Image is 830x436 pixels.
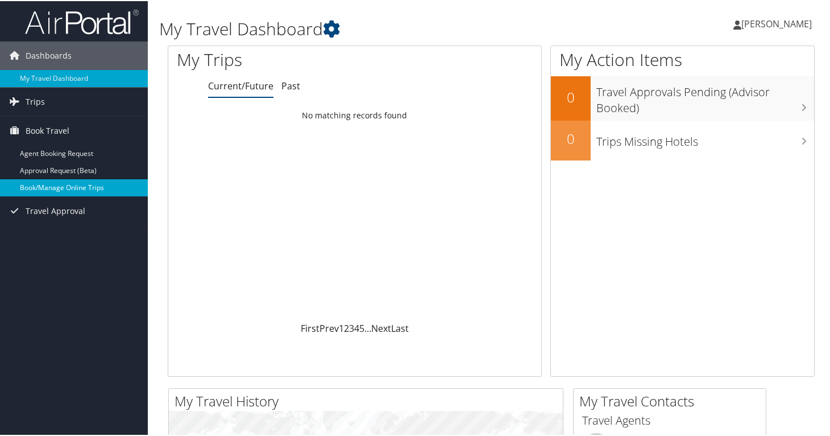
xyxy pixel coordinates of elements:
[25,7,139,34] img: airportal-logo.png
[364,321,371,334] span: …
[371,321,391,334] a: Next
[168,104,541,125] td: No matching records found
[391,321,409,334] a: Last
[339,321,344,334] a: 1
[354,321,359,334] a: 4
[551,87,591,106] h2: 0
[349,321,354,334] a: 3
[359,321,364,334] a: 5
[175,390,563,410] h2: My Travel History
[551,75,814,119] a: 0Travel Approvals Pending (Advisor Booked)
[733,6,823,40] a: [PERSON_NAME]
[344,321,349,334] a: 2
[551,128,591,147] h2: 0
[551,47,814,71] h1: My Action Items
[208,79,273,91] a: Current/Future
[741,17,812,29] span: [PERSON_NAME]
[596,77,814,115] h3: Travel Approvals Pending (Advisor Booked)
[159,16,602,40] h1: My Travel Dashboard
[26,87,45,115] span: Trips
[281,79,300,91] a: Past
[551,120,814,159] a: 0Trips Missing Hotels
[26,40,72,69] span: Dashboards
[579,390,766,410] h2: My Travel Contacts
[26,116,69,144] span: Book Travel
[177,47,377,71] h1: My Trips
[26,196,85,224] span: Travel Approval
[301,321,319,334] a: First
[596,127,814,149] h3: Trips Missing Hotels
[319,321,339,334] a: Prev
[582,412,757,427] h3: Travel Agents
